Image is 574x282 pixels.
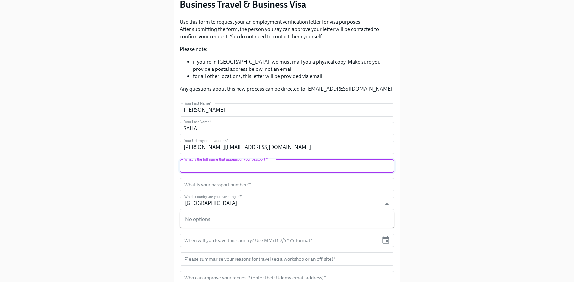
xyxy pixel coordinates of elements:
input: MM/DD/YYYY [180,234,379,247]
li: for all other locations, this letter will be provided via email [193,73,394,80]
div: No options [180,211,394,228]
button: Close [382,199,392,209]
p: Please note: [180,46,394,53]
p: Use this form to request your an employment verification letter for visa purposes. After submitti... [180,18,394,40]
li: if you're in [GEOGRAPHIC_DATA], we must mail you a physical copy. Make sure you provide a postal ... [193,58,394,73]
p: Any questions about this new process can be directed to [EMAIL_ADDRESS][DOMAIN_NAME] [180,85,394,93]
